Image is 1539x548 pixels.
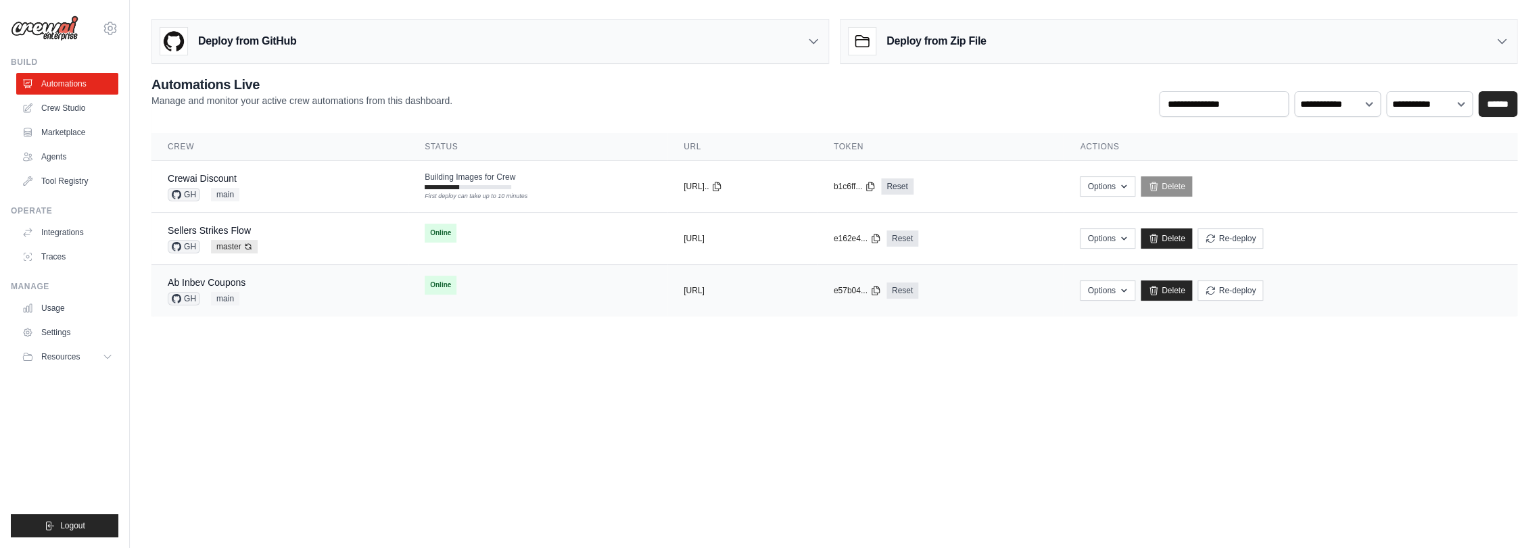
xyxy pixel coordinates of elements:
a: Agents [16,146,118,168]
th: Actions [1064,133,1517,161]
span: Online [425,276,456,295]
a: Settings [16,322,118,343]
a: Sellers Strikes Flow [168,225,251,236]
span: Online [425,224,456,243]
span: GH [168,188,200,201]
div: Manage [11,281,118,292]
button: Logout [11,514,118,537]
div: First deploy can take up to 10 minutes [425,192,511,201]
img: GitHub Logo [160,28,187,55]
th: URL [667,133,818,161]
a: Automations [16,73,118,95]
img: Logo [11,16,78,41]
h2: Automations Live [151,75,452,94]
span: main [211,188,239,201]
div: Build [11,57,118,68]
button: e162e4... [834,233,881,244]
a: Tool Registry [16,170,118,192]
a: Delete [1141,280,1193,301]
a: Delete [1141,228,1193,249]
span: Resources [41,351,80,362]
button: Options [1080,176,1135,197]
span: Building Images for Crew [425,172,515,182]
h3: Deploy from GitHub [198,33,296,49]
button: e57b04... [834,285,881,296]
button: Resources [16,346,118,368]
a: Usage [16,297,118,319]
span: GH [168,240,200,253]
button: Re-deploy [1198,228,1263,249]
a: Reset [886,282,918,299]
th: Status [408,133,667,161]
a: Crewai Discount [168,173,237,184]
a: Ab Inbev Coupons [168,277,245,288]
button: b1c6ff... [834,181,876,192]
th: Crew [151,133,408,161]
button: Options [1080,228,1135,249]
a: Marketplace [16,122,118,143]
a: Reset [886,230,918,247]
h3: Deploy from Zip File [886,33,986,49]
button: Options [1080,280,1135,301]
th: Token [818,133,1064,161]
span: Logout [60,520,85,531]
a: Crew Studio [16,97,118,119]
a: Reset [881,178,913,195]
span: main [211,292,239,305]
a: Traces [16,246,118,268]
span: master [211,240,258,253]
a: Integrations [16,222,118,243]
a: Delete [1141,176,1193,197]
button: Re-deploy [1198,280,1263,301]
p: Manage and monitor your active crew automations from this dashboard. [151,94,452,107]
div: Operate [11,205,118,216]
span: GH [168,292,200,305]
